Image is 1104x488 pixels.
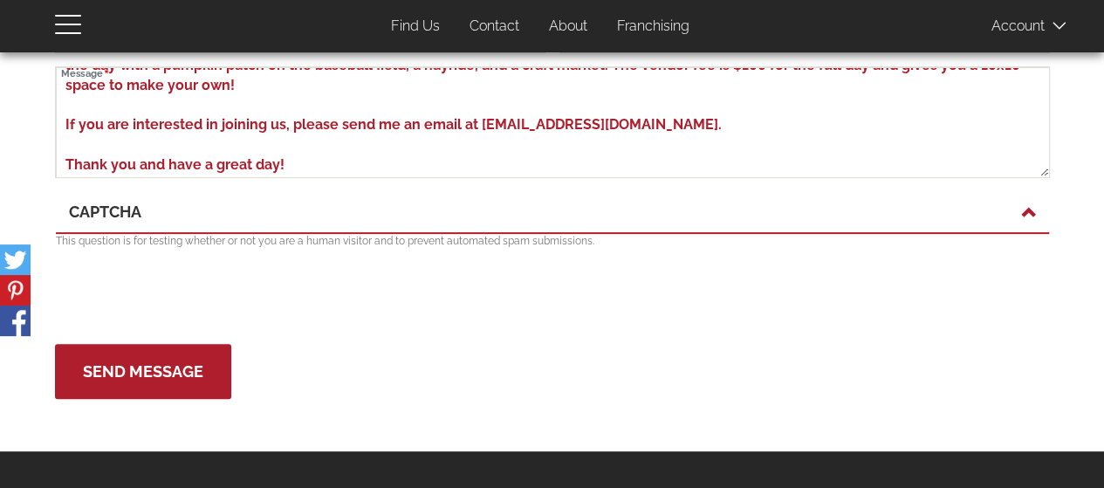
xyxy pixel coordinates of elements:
[56,258,321,326] iframe: reCAPTCHA
[536,10,600,44] a: About
[55,344,231,399] button: Send Message
[56,234,1049,249] p: This question is for testing whether or not you are a human visitor and to prevent automated spam...
[604,10,703,44] a: Franchising
[378,10,453,44] a: Find Us
[69,201,1036,223] a: CAPTCHA
[456,10,532,44] a: Contact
